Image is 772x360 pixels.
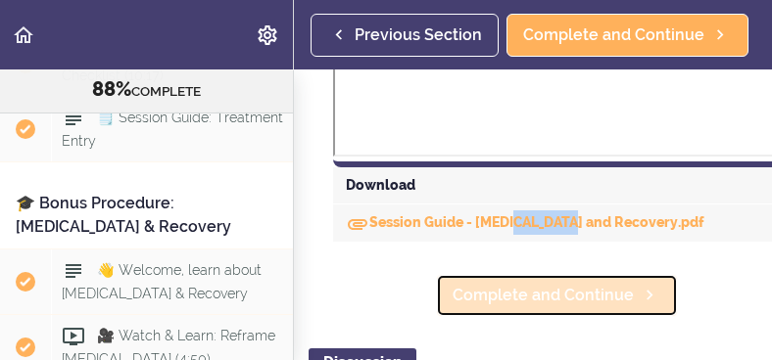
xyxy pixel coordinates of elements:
div: COMPLETE [24,77,268,103]
svg: Settings Menu [256,23,279,47]
a: Previous Section [311,14,499,57]
span: Previous Section [355,23,482,47]
a: Complete and Continue [436,274,678,317]
a: Complete and Continue [507,14,748,57]
a: DownloadSession Guide - [MEDICAL_DATA] and Recovery.pdf [346,214,704,230]
svg: Back to course curriculum [12,23,35,47]
span: Complete and Continue [523,23,704,47]
span: 88% [92,77,131,101]
span: Complete and Continue [453,284,634,307]
span: 👋 Welcome, learn about [MEDICAL_DATA] & Recovery [62,262,262,300]
svg: Download [346,212,369,236]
